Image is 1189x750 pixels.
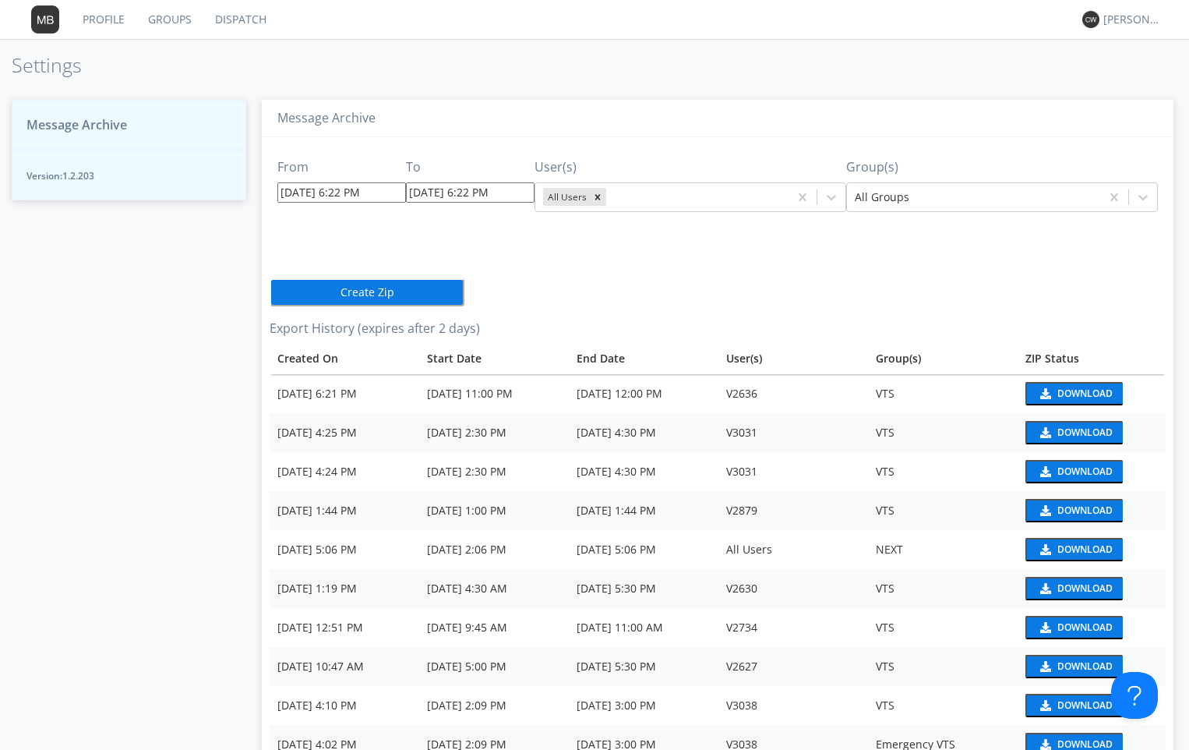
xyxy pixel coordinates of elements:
[876,464,1010,479] div: VTS
[876,659,1010,674] div: VTS
[1057,467,1113,476] div: Download
[1057,428,1113,437] div: Download
[1103,12,1162,27] div: [PERSON_NAME] *
[1018,343,1166,374] th: Toggle SortBy
[419,343,569,374] th: Toggle SortBy
[1057,506,1113,515] div: Download
[277,659,411,674] div: [DATE] 10:47 AM
[1025,655,1158,678] a: download media buttonDownload
[535,161,846,175] h3: User(s)
[1038,739,1051,750] img: download media button
[876,581,1010,596] div: VTS
[577,386,711,402] div: [DATE] 12:00 PM
[1025,421,1158,444] a: download media buttonDownload
[1025,616,1123,639] button: Download
[589,188,606,206] div: Remove All Users
[1057,545,1113,554] div: Download
[577,620,711,635] div: [DATE] 11:00 AM
[1038,583,1051,594] img: download media button
[1025,460,1158,483] a: download media buttonDownload
[577,503,711,518] div: [DATE] 1:44 PM
[1057,662,1113,671] div: Download
[427,698,561,713] div: [DATE] 2:09 PM
[270,278,464,306] button: Create Zip
[1025,421,1123,444] button: Download
[277,620,411,635] div: [DATE] 12:51 PM
[726,620,860,635] div: V2734
[26,169,231,182] span: Version: 1.2.203
[1057,740,1113,749] div: Download
[270,322,1166,336] h3: Export History (expires after 2 days)
[1057,584,1113,593] div: Download
[577,698,711,713] div: [DATE] 3:00 PM
[1038,388,1051,399] img: download media button
[1038,505,1051,516] img: download media button
[1057,623,1113,632] div: Download
[868,343,1018,374] th: Group(s)
[726,464,860,479] div: V3031
[277,111,1158,126] h3: Message Archive
[1025,655,1123,678] button: Download
[726,659,860,674] div: V2627
[270,343,419,374] th: Toggle SortBy
[726,542,860,557] div: All Users
[1038,700,1051,711] img: download media button
[1025,538,1123,561] button: Download
[726,503,860,518] div: V2879
[1025,616,1158,639] a: download media buttonDownload
[718,343,868,374] th: User(s)
[1025,577,1158,600] a: download media buttonDownload
[876,425,1010,440] div: VTS
[277,698,411,713] div: [DATE] 4:10 PM
[577,659,711,674] div: [DATE] 5:30 PM
[876,620,1010,635] div: VTS
[726,581,860,596] div: V2630
[1025,382,1158,405] a: download media buttonDownload
[1025,499,1123,522] button: Download
[277,464,411,479] div: [DATE] 4:24 PM
[277,425,411,440] div: [DATE] 4:25 PM
[1057,389,1113,398] div: Download
[876,503,1010,518] div: VTS
[31,5,59,34] img: 373638.png
[577,464,711,479] div: [DATE] 4:30 PM
[726,425,860,440] div: V3031
[277,542,411,557] div: [DATE] 5:06 PM
[876,386,1010,402] div: VTS
[427,659,561,674] div: [DATE] 5:00 PM
[12,150,246,200] button: Version:1.2.203
[1111,672,1158,719] iframe: Toggle Customer Support
[1025,577,1123,600] button: Download
[543,188,589,206] div: All Users
[1025,499,1158,522] a: download media buttonDownload
[277,581,411,596] div: [DATE] 1:19 PM
[1057,701,1113,710] div: Download
[1025,694,1123,717] button: Download
[726,698,860,713] div: V3038
[876,698,1010,713] div: VTS
[427,503,561,518] div: [DATE] 1:00 PM
[577,425,711,440] div: [DATE] 4:30 PM
[277,503,411,518] div: [DATE] 1:44 PM
[577,542,711,557] div: [DATE] 5:06 PM
[427,581,561,596] div: [DATE] 4:30 AM
[1025,382,1123,405] button: Download
[26,116,127,134] span: Message Archive
[1038,622,1051,633] img: download media button
[1082,11,1099,28] img: 373638.png
[876,542,1010,557] div: NEXT
[12,100,246,150] button: Message Archive
[569,343,718,374] th: Toggle SortBy
[1025,460,1123,483] button: Download
[427,425,561,440] div: [DATE] 2:30 PM
[577,581,711,596] div: [DATE] 5:30 PM
[427,620,561,635] div: [DATE] 9:45 AM
[1038,661,1051,672] img: download media button
[427,542,561,557] div: [DATE] 2:06 PM
[846,161,1158,175] h3: Group(s)
[277,161,406,175] h3: From
[277,386,411,402] div: [DATE] 6:21 PM
[1025,538,1158,561] a: download media buttonDownload
[427,464,561,479] div: [DATE] 2:30 PM
[406,161,535,175] h3: To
